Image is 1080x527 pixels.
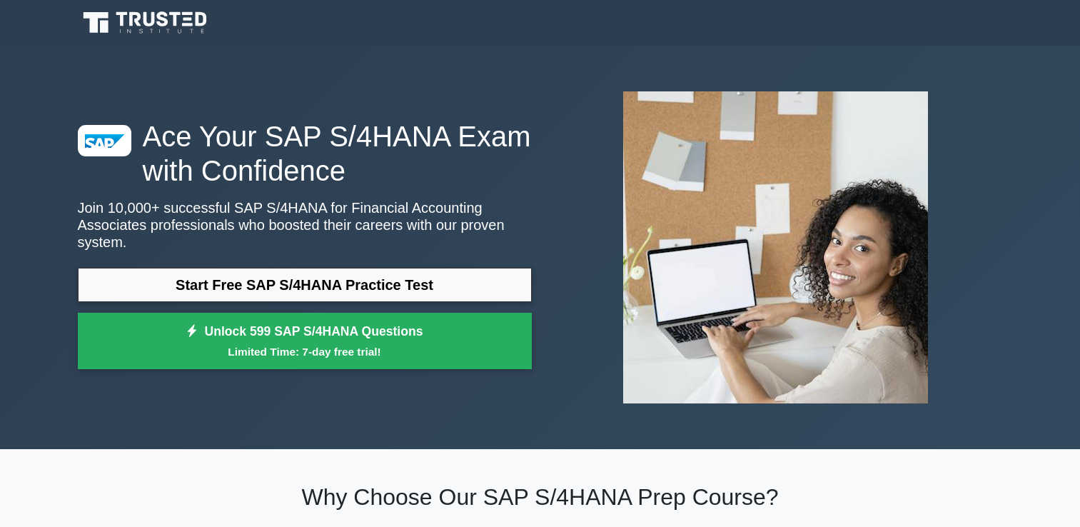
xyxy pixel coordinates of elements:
[78,313,532,370] a: Unlock 599 SAP S/4HANA QuestionsLimited Time: 7-day free trial!
[78,483,1003,511] h2: Why Choose Our SAP S/4HANA Prep Course?
[78,199,532,251] p: Join 10,000+ successful SAP S/4HANA for Financial Accounting Associates professionals who boosted...
[78,268,532,302] a: Start Free SAP S/4HANA Practice Test
[96,343,514,360] small: Limited Time: 7-day free trial!
[78,119,532,188] h1: Ace Your SAP S/4HANA Exam with Confidence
